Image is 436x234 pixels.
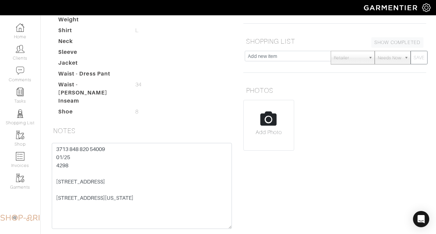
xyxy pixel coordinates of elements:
[53,108,130,119] dt: Shoe
[361,2,422,14] img: garmentier-logo-header-white-b43fb05a5012e4ada735d5af1a66efaba907eab6374d6393d1fbf88cb4ef424d.png
[16,88,24,96] img: reminder-icon-8004d30b9f0a5d33ae49ab947aed9ed385cf756f9e5892f1edd6e32f2345188e.png
[245,51,331,61] input: Add new item
[53,37,130,48] dt: Neck
[371,37,423,48] a: SHOW COMPLETED
[16,109,24,118] img: stylists-icon-eb353228a002819b7ec25b43dbf5f0378dd9e0616d9560372ff212230b889e62.png
[50,124,233,137] h5: NOTES
[53,16,130,26] dt: Weight
[16,152,24,161] img: orders-icon-0abe47150d42831381b5fb84f609e132dff9fe21cb692f30cb5eec754e2cba89.png
[378,51,401,65] span: Needs Now
[53,48,130,59] dt: Sleeve
[243,84,426,97] h5: PHOTOS
[411,51,428,64] button: SAVE
[16,45,24,53] img: clients-icon-6bae9207a08558b7cb47a8932f037763ab4055f8c8b6bfacd5dc20c3e0201464.png
[16,23,24,32] img: dashboard-icon-dbcd8f5a0b271acd01030246c82b418ddd0df26cd7fceb0bd07c9910d44c42f6.png
[135,81,141,89] span: 34
[53,97,130,108] dt: Inseam
[16,174,24,182] img: garments-icon-b7da505a4dc4fd61783c78ac3ca0ef83fa9d6f193b1c9dc38574b1d14d53ca28.png
[422,3,431,12] img: gear-icon-white-bd11855cb880d31180b6d7d6211b90ccbf57a29d726f0c71d8c61bd08dd39cc2.png
[53,70,130,81] dt: Waist - Dress Pant
[413,211,429,227] div: Open Intercom Messenger
[243,35,426,48] h5: SHOPPING LIST
[52,143,232,229] textarea: 3713 848 820 54009 01/25 4298 [STREET_ADDRESS] [STREET_ADDRESS][US_STATE]
[53,59,130,70] dt: Jacket
[53,81,130,97] dt: Waist - [PERSON_NAME]
[334,51,366,65] span: Retailer
[135,108,138,116] span: 8
[135,26,139,35] span: L
[53,26,130,37] dt: Shirt
[16,131,24,139] img: garments-icon-b7da505a4dc4fd61783c78ac3ca0ef83fa9d6f193b1c9dc38574b1d14d53ca28.png
[16,66,24,75] img: comment-icon-a0a6a9ef722e966f86d9cbdc48e553b5cf19dbc54f86b18d962a5391bc8f6eb6.png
